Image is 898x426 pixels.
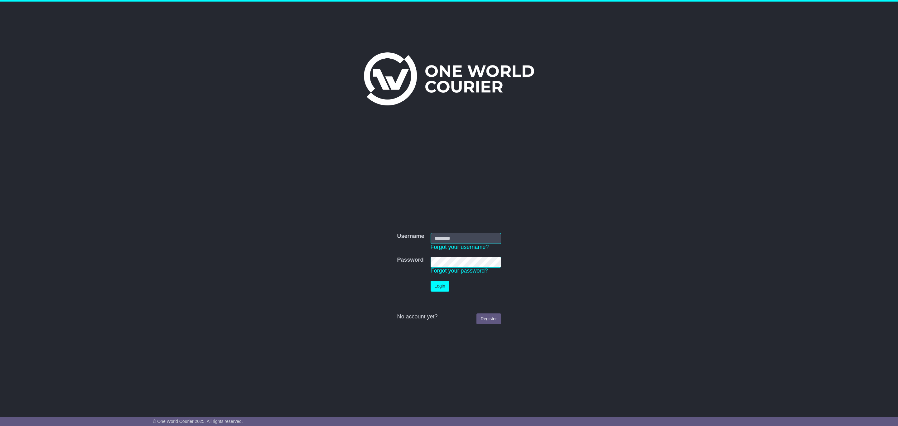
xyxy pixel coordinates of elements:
span: © One World Courier 2025. All rights reserved. [153,419,243,424]
a: Register [476,313,501,324]
img: One World [364,52,534,105]
button: Login [431,281,449,292]
a: Forgot your username? [431,244,489,250]
label: Username [397,233,424,240]
label: Password [397,257,423,264]
a: Forgot your password? [431,268,488,274]
div: No account yet? [397,313,501,320]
